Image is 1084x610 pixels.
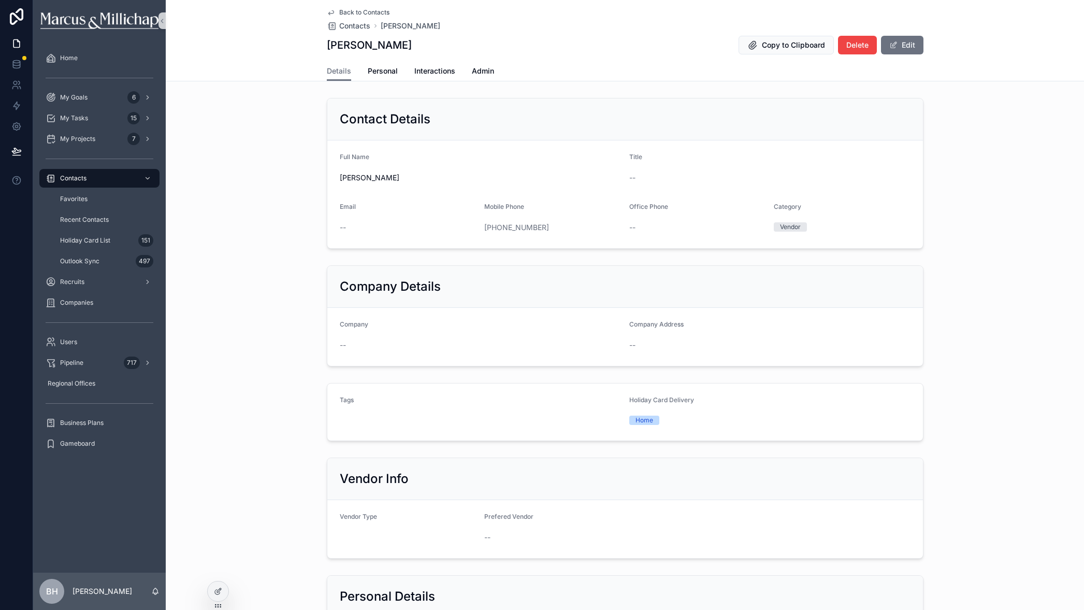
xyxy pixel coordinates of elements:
[39,293,160,312] a: Companies
[381,21,440,31] a: [PERSON_NAME]
[846,40,869,50] span: Delete
[629,320,684,328] span: Company Address
[60,135,95,143] span: My Projects
[327,66,351,76] span: Details
[340,203,356,210] span: Email
[484,222,549,233] a: [PHONE_NUMBER]
[60,257,99,265] span: Outlook Sync
[484,203,524,210] span: Mobile Phone
[39,353,160,372] a: Pipeline717
[39,109,160,127] a: My Tasks15
[127,91,140,104] div: 6
[472,62,494,82] a: Admin
[340,588,435,605] h2: Personal Details
[339,8,389,17] span: Back to Contacts
[60,299,93,307] span: Companies
[327,38,412,52] h1: [PERSON_NAME]
[340,111,430,127] h2: Contact Details
[39,49,160,67] a: Home
[52,210,160,229] a: Recent Contacts
[52,190,160,208] a: Favorites
[629,153,642,161] span: Title
[327,21,370,31] a: Contacts
[629,203,668,210] span: Office Phone
[39,169,160,188] a: Contacts
[340,222,346,233] span: --
[60,359,83,367] span: Pipeline
[127,133,140,145] div: 7
[60,54,78,62] span: Home
[340,173,621,183] span: [PERSON_NAME]
[60,174,86,182] span: Contacts
[60,114,88,122] span: My Tasks
[340,513,377,520] span: Vendor Type
[60,236,110,245] span: Holiday Card List
[73,586,132,597] p: [PERSON_NAME]
[414,66,455,76] span: Interactions
[60,419,104,427] span: Business Plans
[60,439,95,448] span: Gameboard
[127,112,140,124] div: 15
[60,278,84,286] span: Recruits
[136,255,153,267] div: 497
[46,585,58,598] span: BH
[838,36,877,54] button: Delete
[780,222,801,232] div: Vendor
[39,434,160,453] a: Gameboard
[368,66,398,76] span: Personal
[368,62,398,82] a: Personal
[340,320,368,328] span: Company
[340,153,369,161] span: Full Name
[629,222,635,233] span: --
[484,532,490,543] span: --
[340,340,346,350] span: --
[39,273,160,291] a: Recruits
[39,88,160,107] a: My Goals6
[472,66,494,76] span: Admin
[340,471,409,487] h2: Vendor Info
[40,12,158,29] img: App logo
[739,36,834,54] button: Copy to Clipboard
[52,252,160,271] a: Outlook Sync497
[48,379,95,388] span: Regional Offices
[60,216,109,224] span: Recent Contacts
[881,36,923,54] button: Edit
[635,416,653,425] div: Home
[138,234,153,247] div: 151
[39,130,160,148] a: My Projects7
[39,414,160,432] a: Business Plans
[60,195,88,203] span: Favorites
[60,338,77,346] span: Users
[52,231,160,250] a: Holiday Card List151
[340,396,354,404] span: Tags
[762,40,825,50] span: Copy to Clipboard
[340,278,441,295] h2: Company Details
[629,173,635,183] span: --
[39,374,160,393] a: Regional Offices
[33,41,166,466] div: scrollable content
[774,203,801,210] span: Category
[339,21,370,31] span: Contacts
[629,396,694,404] span: Holiday Card Delivery
[629,340,635,350] span: --
[327,8,389,17] a: Back to Contacts
[484,513,533,520] span: Prefered Vendor
[60,93,88,102] span: My Goals
[327,62,351,81] a: Details
[414,62,455,82] a: Interactions
[39,333,160,351] a: Users
[124,357,140,369] div: 717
